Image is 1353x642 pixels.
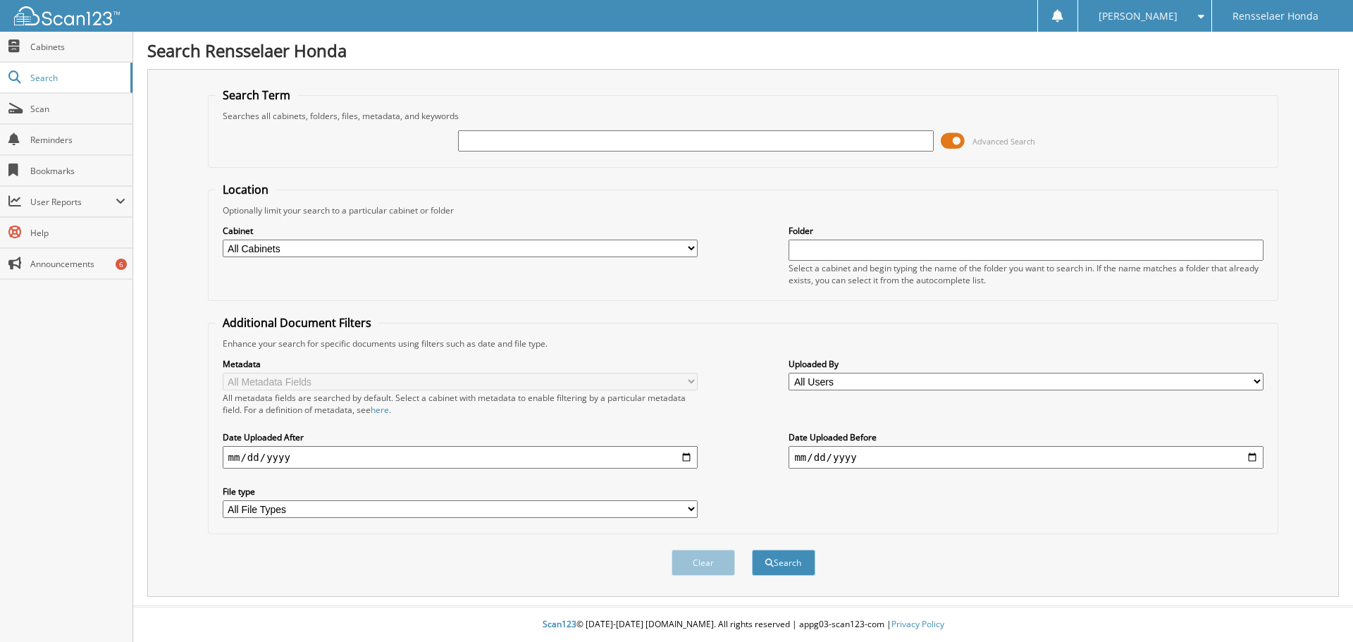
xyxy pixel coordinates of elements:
[789,225,1264,237] label: Folder
[223,358,698,370] label: Metadata
[30,258,125,270] span: Announcements
[30,196,116,208] span: User Reports
[30,41,125,53] span: Cabinets
[147,39,1339,62] h1: Search Rensselaer Honda
[223,392,698,416] div: All metadata fields are searched by default. Select a cabinet with metadata to enable filtering b...
[223,431,698,443] label: Date Uploaded After
[216,204,1271,216] div: Optionally limit your search to a particular cabinet or folder
[30,165,125,177] span: Bookmarks
[1099,12,1178,20] span: [PERSON_NAME]
[216,338,1271,350] div: Enhance your search for specific documents using filters such as date and file type.
[30,134,125,146] span: Reminders
[216,87,297,103] legend: Search Term
[972,136,1035,147] span: Advanced Search
[116,259,127,270] div: 6
[752,550,815,576] button: Search
[223,446,698,469] input: start
[133,607,1353,642] div: © [DATE]-[DATE] [DOMAIN_NAME]. All rights reserved | appg03-scan123-com |
[30,103,125,115] span: Scan
[543,618,576,630] span: Scan123
[789,431,1264,443] label: Date Uploaded Before
[216,110,1271,122] div: Searches all cabinets, folders, files, metadata, and keywords
[14,6,120,25] img: scan123-logo-white.svg
[789,446,1264,469] input: end
[891,618,944,630] a: Privacy Policy
[30,72,123,84] span: Search
[1283,574,1353,642] iframe: Chat Widget
[223,486,698,498] label: File type
[789,358,1264,370] label: Uploaded By
[223,225,698,237] label: Cabinet
[30,227,125,239] span: Help
[216,182,276,197] legend: Location
[216,315,378,331] legend: Additional Document Filters
[672,550,735,576] button: Clear
[371,404,389,416] a: here
[1232,12,1318,20] span: Rensselaer Honda
[789,262,1264,286] div: Select a cabinet and begin typing the name of the folder you want to search in. If the name match...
